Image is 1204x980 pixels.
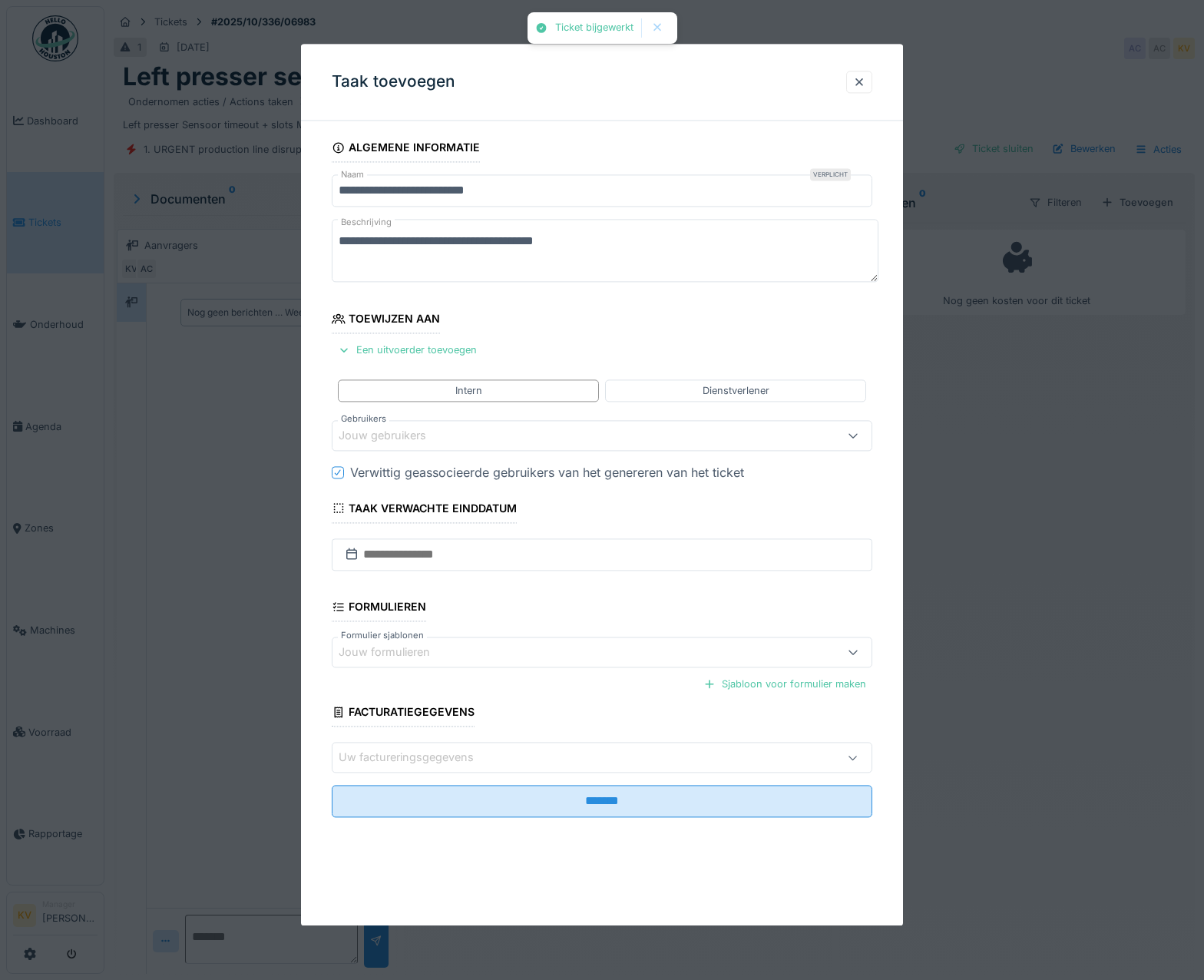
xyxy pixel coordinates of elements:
[332,340,483,361] div: Een uitvoerder toevoegen
[332,136,480,162] div: Algemene informatie
[350,463,744,482] div: Verwittig geassocieerde gebruikers van het genereren van het ticket
[339,427,448,444] div: Jouw gebruikers
[810,169,851,181] div: Verplicht
[332,595,426,621] div: Formulieren
[455,383,482,398] div: Intern
[339,644,451,661] div: Jouw formulieren
[338,412,389,425] label: Gebruikers
[703,383,769,398] div: Dienstverlener
[339,750,495,766] div: Uw factureringsgegevens
[697,674,872,694] div: Sjabloon voor formulier maken
[332,308,440,334] div: Toewijzen aan
[338,629,427,642] label: Formulier sjablonen
[555,22,633,35] div: Ticket bijgewerkt
[332,497,517,523] div: Taak verwachte einddatum
[332,701,475,727] div: Facturatiegegevens
[338,169,367,182] label: Naam
[332,72,455,91] h3: Taak toevoegen
[338,214,395,233] label: Beschrijving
